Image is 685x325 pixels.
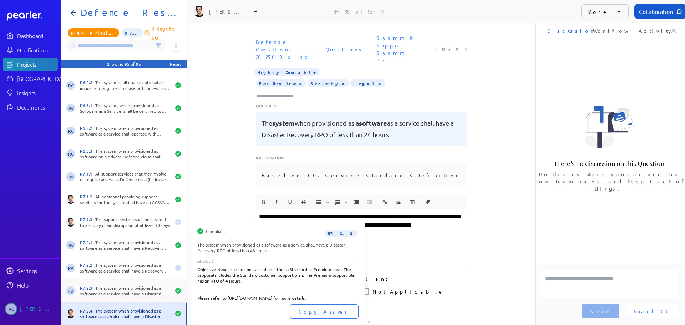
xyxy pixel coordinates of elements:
div: The system shall enable automated import and alignment of user attributes from ENTRAID [80,80,171,91]
span: R7.2.3 [80,285,95,291]
button: Insert Unordered List [313,196,325,208]
p: Information [256,154,467,161]
button: Strike through [298,196,310,208]
span: Increase Indent [350,196,362,208]
h1: Defence Response 202509 [78,7,176,19]
span: Robert Craig [66,81,75,90]
div: The system when provisioned as a software as a service shall have a Disaster Recovery RTO of less... [80,285,171,296]
button: Insert link [379,196,391,208]
div: Reset [170,61,181,67]
button: Increase Indent [350,196,362,208]
div: Settings [17,267,57,274]
li: Workflow [584,22,624,39]
pre: The when provisioned as a as a service shall have a Disaster Recovery RPO of less than 24 hours [262,117,461,140]
div: The system when provisioned as software as a service shall operate with ENTRAID Single Sign on [80,125,171,137]
a: Projects [3,58,58,71]
div: Help [17,281,57,289]
div: Notifications [17,46,57,54]
span: Reference Number: R7.2.4 [439,43,470,56]
div: Projects [17,61,57,68]
span: R6.3.2 [80,125,95,131]
button: Tag at index 2 with value Legal focussed. Press backspace to remove [377,80,382,87]
span: Legal [350,79,385,87]
div: The support system shall be resilient to a supply chain disruption of at least 90 days [80,217,171,228]
div: All personnel providing support services for the system shall have an AGSVA security clearance ap... [80,194,171,205]
span: Clear Formatting [421,196,434,208]
button: Copy Answer [290,304,359,319]
button: Insert Ordered List [331,196,344,208]
a: Dashboard [7,11,58,21]
a: RC[PERSON_NAME] [3,300,58,318]
span: Insert Ordered List [331,196,349,208]
button: Insert table [406,196,418,208]
span: Sheet: Questions [323,43,367,56]
span: R6.3.1 [80,102,95,108]
span: R7.2.4 [80,308,95,314]
label: Not Applicable [372,288,444,295]
span: Robert Craig [66,149,75,158]
span: Insert table [406,196,418,208]
button: Italic [270,196,283,208]
span: Insert Image [392,196,405,208]
p: 4 days to go [152,24,181,41]
span: Steve Whittington [66,241,75,249]
span: Ryan Baird [66,286,75,295]
div: All support services that may involve or require access to Defence data (inclusive of meta data) ... [80,171,171,182]
span: Underline [284,196,296,208]
div: 95 of 95 [345,8,374,15]
span: 97% of Questions Completed [122,28,143,37]
span: R6.2.2 [80,80,95,85]
span: R7.1.1 [80,171,95,177]
img: James Layton [66,195,75,204]
button: Insert Image [392,196,405,208]
button: Clear Formatting [421,196,433,208]
span: Send [590,308,611,315]
span: Bold [257,196,269,208]
div: Dashboard [17,32,57,39]
div: Objective Nexus can be contracted on either a Standard or Premium basis. The proposal includes th... [197,266,359,301]
span: software [359,119,387,127]
span: Robert Craig [5,303,17,315]
span: Compliant [206,228,225,237]
span: Importance Highly Desirable [254,68,320,76]
span: R7.2.1 [80,239,95,245]
img: James Layton [193,6,205,17]
span: Decrease Indent [363,196,376,208]
span: For Review [256,79,306,87]
a: Settings [3,264,58,277]
a: [GEOGRAPHIC_DATA] [3,72,58,85]
a: Insights [3,86,58,99]
span: Priority [68,28,119,37]
a: Documents [3,101,58,113]
li: Activity [630,22,670,39]
span: system [272,119,295,127]
div: Showing 95 of 95 [107,61,141,67]
span: Strike through [297,196,310,208]
img: James Layton [66,309,75,318]
div: [PERSON_NAME] [20,303,56,315]
span: R7.2.2 [80,262,95,268]
input: Type here to add tags [256,92,300,100]
span: Robert Craig [66,127,75,135]
span: Insert link [379,196,391,208]
span: R7.1.3 [80,217,95,222]
span: Copy Answer [299,308,350,315]
div: The system when provisioned as software on a private Defence cloud shall operate with ENTRAID Sin... [80,148,171,159]
span: Insert Unordered List [313,196,330,208]
span: R7.1.2 [80,194,95,199]
button: Email CC [625,304,679,318]
a: Help [3,279,58,291]
div: The system when provisioned as a software as a service shall have a Recovery Point Objective (RPO... [80,262,171,274]
div: Insights [17,89,57,96]
span: R7.2.3 [325,230,357,237]
button: Send [582,304,619,318]
div: The system, when provisioned as Software as a Service, shall be certified to host records up to a... [80,102,171,114]
button: Tag at index 1 with value Security focussed. Press backspace to remove [340,80,346,87]
span: Steve Whittington [66,104,75,112]
button: Underline [284,196,296,208]
a: Notifications [3,44,58,56]
div: Documents [17,103,57,111]
p: But this is where you can mention your team mates, and keep track of things. [533,171,685,192]
div: The system when provisioned as a software as a service shall have a Disaster Recovery RTO of less... [197,242,359,253]
div: [GEOGRAPHIC_DATA] [17,75,70,82]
